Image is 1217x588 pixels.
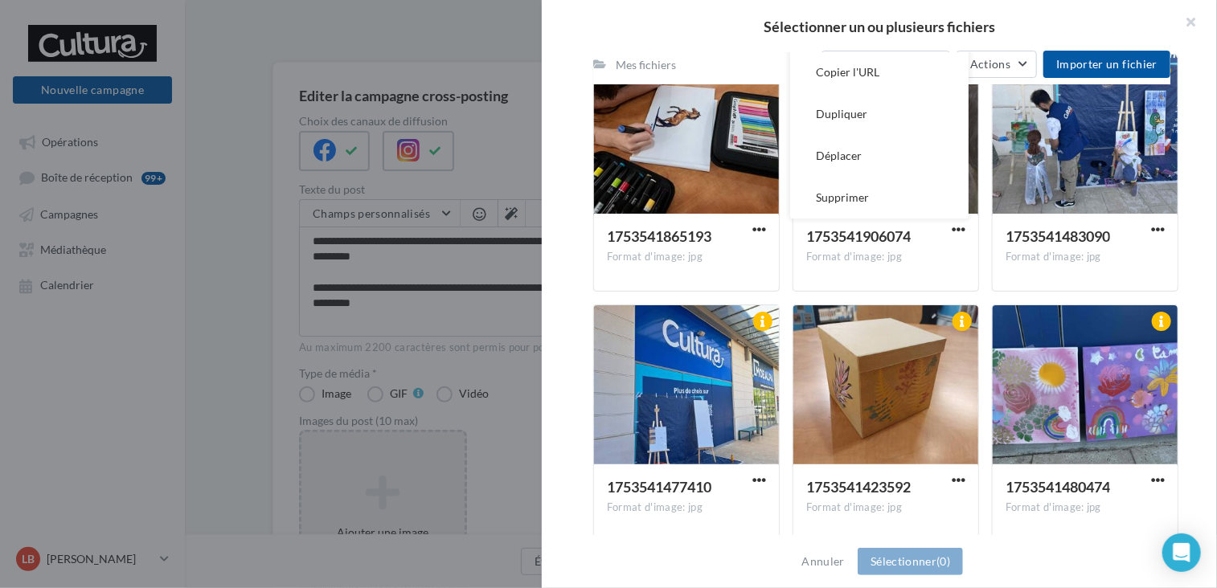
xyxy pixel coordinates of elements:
div: Mes fichiers [616,57,676,73]
button: Dupliquer [790,93,969,135]
span: 1753541477410 [607,478,711,496]
span: 1753541865193 [607,227,711,245]
button: Sélectionner(0) [858,548,963,575]
span: 1753541423592 [806,478,911,496]
div: Format d'image: jpg [607,500,766,515]
button: Tout sélectionner [822,51,950,78]
div: Format d'image: jpg [806,500,965,515]
div: Format d'image: jpg [1006,250,1165,264]
span: Actions [970,57,1010,71]
div: Format d'image: jpg [1006,500,1165,515]
div: Format d'image: jpg [607,250,766,264]
button: Supprimer [790,177,969,218]
button: Déplacer [790,135,969,177]
span: 1753541480474 [1006,478,1110,496]
div: Format d'image: jpg [806,250,965,264]
span: (0) [936,554,950,568]
button: Annuler [796,552,851,571]
div: Open Intercom Messenger [1162,533,1201,572]
h2: Sélectionner un ou plusieurs fichiers [568,19,1191,34]
span: Importer un fichier [1056,57,1158,71]
button: Copier l'URL [790,51,969,93]
span: 1753541483090 [1006,227,1110,245]
span: 1753541906074 [806,227,911,245]
button: Actions [957,51,1037,78]
button: Importer un fichier [1043,51,1170,78]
